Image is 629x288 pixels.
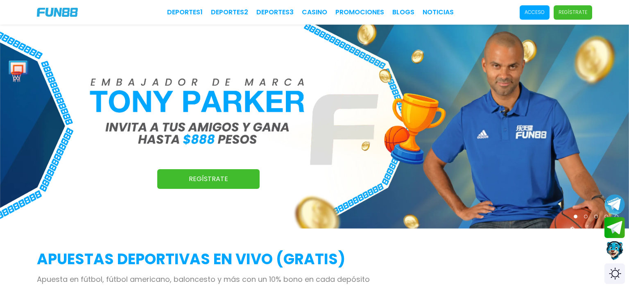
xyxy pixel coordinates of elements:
button: Contact customer service [604,240,625,261]
button: Join telegram [604,217,625,238]
p: Regístrate [559,9,587,16]
h2: APUESTAS DEPORTIVAS EN VIVO (gratis) [37,248,592,270]
a: CASINO [302,7,327,17]
a: Regístrate [157,169,260,189]
a: Deportes3 [256,7,294,17]
p: Apuesta en fútbol, fútbol americano, baloncesto y más con un 10% bono en cada depósito [37,274,592,285]
a: NOTICIAS [423,7,454,17]
div: Switch theme [604,263,625,284]
a: Deportes2 [211,7,248,17]
a: BLOGS [392,7,414,17]
img: Company Logo [37,8,78,17]
button: Join telegram channel [604,194,625,215]
a: Promociones [335,7,384,17]
a: Deportes1 [167,7,203,17]
p: Acceso [525,9,545,16]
